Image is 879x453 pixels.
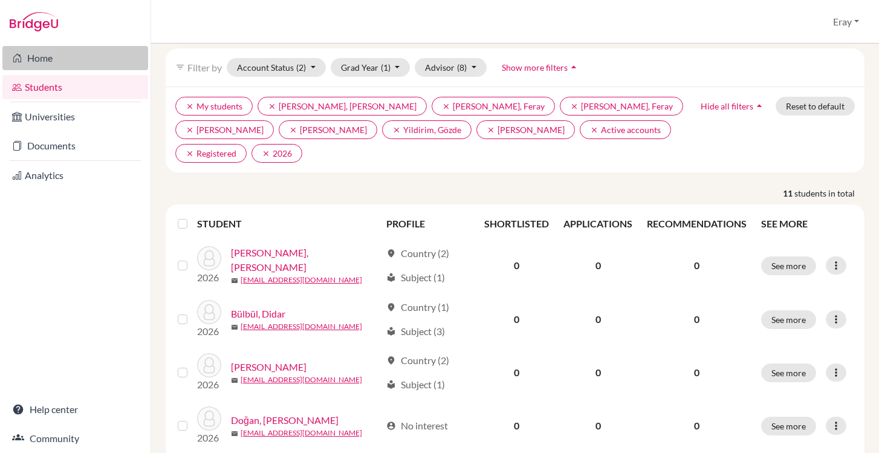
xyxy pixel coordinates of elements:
[776,97,855,116] button: Reset to default
[197,270,221,285] p: 2026
[2,75,148,99] a: Students
[386,246,449,261] div: Country (2)
[197,300,221,324] img: Bülbül, Didar
[477,293,556,346] td: 0
[231,377,238,384] span: mail
[241,275,362,285] a: [EMAIL_ADDRESS][DOMAIN_NAME]
[386,324,445,339] div: Subject (3)
[175,97,253,116] button: clearMy students
[231,277,238,284] span: mail
[690,97,776,116] button: Hide all filtersarrow_drop_up
[753,100,765,112] i: arrow_drop_up
[381,62,391,73] span: (1)
[432,97,555,116] button: clear[PERSON_NAME], Feray
[754,209,860,238] th: SEE MORE
[570,102,579,111] i: clear
[379,209,478,238] th: PROFILE
[647,419,747,433] p: 0
[251,144,302,163] button: clear2026
[197,324,221,339] p: 2026
[556,293,640,346] td: 0
[268,102,276,111] i: clear
[175,62,185,72] i: filter_list
[386,249,396,258] span: location_on
[231,360,307,374] a: [PERSON_NAME]
[186,126,194,134] i: clear
[279,120,377,139] button: clear[PERSON_NAME]
[386,380,396,389] span: local_library
[175,120,274,139] button: clear[PERSON_NAME]
[783,187,794,200] strong: 11
[386,419,448,433] div: No interest
[2,134,148,158] a: Documents
[197,209,379,238] th: STUDENT
[197,246,221,270] img: Alpman, Kaan Alp
[556,209,640,238] th: APPLICATIONS
[2,105,148,129] a: Universities
[231,430,238,437] span: mail
[556,399,640,452] td: 0
[442,102,450,111] i: clear
[647,365,747,380] p: 0
[761,363,816,382] button: See more
[392,126,401,134] i: clear
[241,374,362,385] a: [EMAIL_ADDRESS][DOMAIN_NAME]
[175,144,247,163] button: clearRegistered
[386,273,396,282] span: local_library
[761,417,816,435] button: See more
[241,321,362,332] a: [EMAIL_ADDRESS][DOMAIN_NAME]
[568,61,580,73] i: arrow_drop_up
[382,120,472,139] button: clearYildirim, Gözde
[590,126,598,134] i: clear
[386,377,445,392] div: Subject (1)
[491,58,590,77] button: Show more filtersarrow_drop_up
[386,356,396,365] span: location_on
[197,431,221,445] p: 2026
[296,62,306,73] span: (2)
[262,149,270,158] i: clear
[386,302,396,312] span: location_on
[258,97,427,116] button: clear[PERSON_NAME], [PERSON_NAME]
[647,312,747,327] p: 0
[231,246,381,275] a: [PERSON_NAME], [PERSON_NAME]
[477,399,556,452] td: 0
[386,300,449,314] div: Country (1)
[386,421,396,431] span: account_circle
[560,97,683,116] button: clear[PERSON_NAME], Feray
[386,327,396,336] span: local_library
[386,353,449,368] div: Country (2)
[794,187,864,200] span: students in total
[415,58,487,77] button: Advisor(8)
[241,428,362,438] a: [EMAIL_ADDRESS][DOMAIN_NAME]
[556,238,640,293] td: 0
[331,58,410,77] button: Grad Year(1)
[186,102,194,111] i: clear
[2,163,148,187] a: Analytics
[231,413,339,428] a: Doğan, [PERSON_NAME]
[197,406,221,431] img: Doğan, Mahmut Kaan
[828,10,864,33] button: Eray
[197,377,221,392] p: 2026
[502,62,568,73] span: Show more filters
[231,307,285,321] a: Bülbül, Didar
[187,62,222,73] span: Filter by
[186,149,194,158] i: clear
[761,256,816,275] button: See more
[647,258,747,273] p: 0
[580,120,671,139] button: clearActive accounts
[556,346,640,399] td: 0
[2,46,148,70] a: Home
[197,353,221,377] img: Çınar, Nil
[477,238,556,293] td: 0
[761,310,816,329] button: See more
[477,209,556,238] th: SHORTLISTED
[227,58,326,77] button: Account Status(2)
[701,101,753,111] span: Hide all filters
[10,12,58,31] img: Bridge-U
[640,209,754,238] th: RECOMMENDATIONS
[457,62,467,73] span: (8)
[2,397,148,422] a: Help center
[487,126,495,134] i: clear
[476,120,575,139] button: clear[PERSON_NAME]
[289,126,297,134] i: clear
